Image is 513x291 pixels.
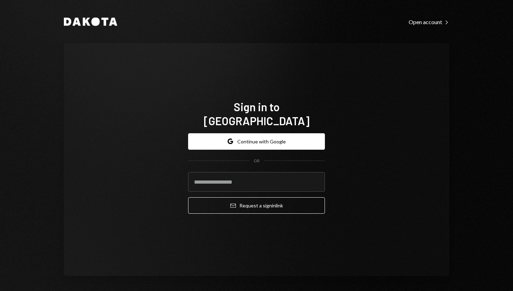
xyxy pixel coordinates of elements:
[188,133,325,150] button: Continue with Google
[409,18,449,26] a: Open account
[409,19,449,26] div: Open account
[254,158,260,164] div: OR
[188,100,325,128] h1: Sign in to [GEOGRAPHIC_DATA]
[188,197,325,214] button: Request a signinlink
